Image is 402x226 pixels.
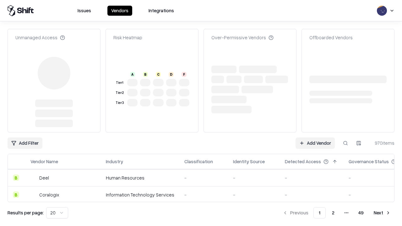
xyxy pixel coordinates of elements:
div: Unmanaged Access [15,34,65,41]
div: Human Resources [106,175,174,181]
div: - [233,191,275,198]
div: - [184,191,223,198]
button: Integrations [145,6,178,16]
div: Tier 2 [115,90,125,95]
nav: pagination [279,207,394,218]
div: - [285,175,339,181]
div: Coralogix [39,191,59,198]
div: Information Technology Services [106,191,174,198]
div: - [285,191,339,198]
div: D [169,72,174,77]
div: Detected Access [285,158,321,165]
img: Deel [30,175,37,181]
button: Add Filter [8,137,42,149]
a: Add Vendor [296,137,335,149]
div: B [13,175,19,181]
div: Risk Heatmap [113,34,142,41]
div: 970 items [369,140,394,146]
div: B [143,72,148,77]
div: - [233,175,275,181]
div: C [156,72,161,77]
div: Industry [106,158,123,165]
div: A [130,72,135,77]
div: Deel [39,175,49,181]
div: Tier 1 [115,80,125,85]
div: Identity Source [233,158,265,165]
div: Vendor Name [30,158,58,165]
button: 2 [327,207,340,218]
div: F [182,72,187,77]
div: Classification [184,158,213,165]
div: B [13,191,19,198]
button: Next [370,207,394,218]
div: Tier 3 [115,100,125,105]
button: Issues [74,6,95,16]
button: 1 [313,207,326,218]
div: Offboarded Vendors [309,34,353,41]
button: Vendors [107,6,132,16]
p: Results per page: [8,209,44,216]
button: 49 [353,207,369,218]
div: Over-Permissive Vendors [211,34,274,41]
div: - [184,175,223,181]
img: Coralogix [30,191,37,198]
div: Governance Status [349,158,389,165]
